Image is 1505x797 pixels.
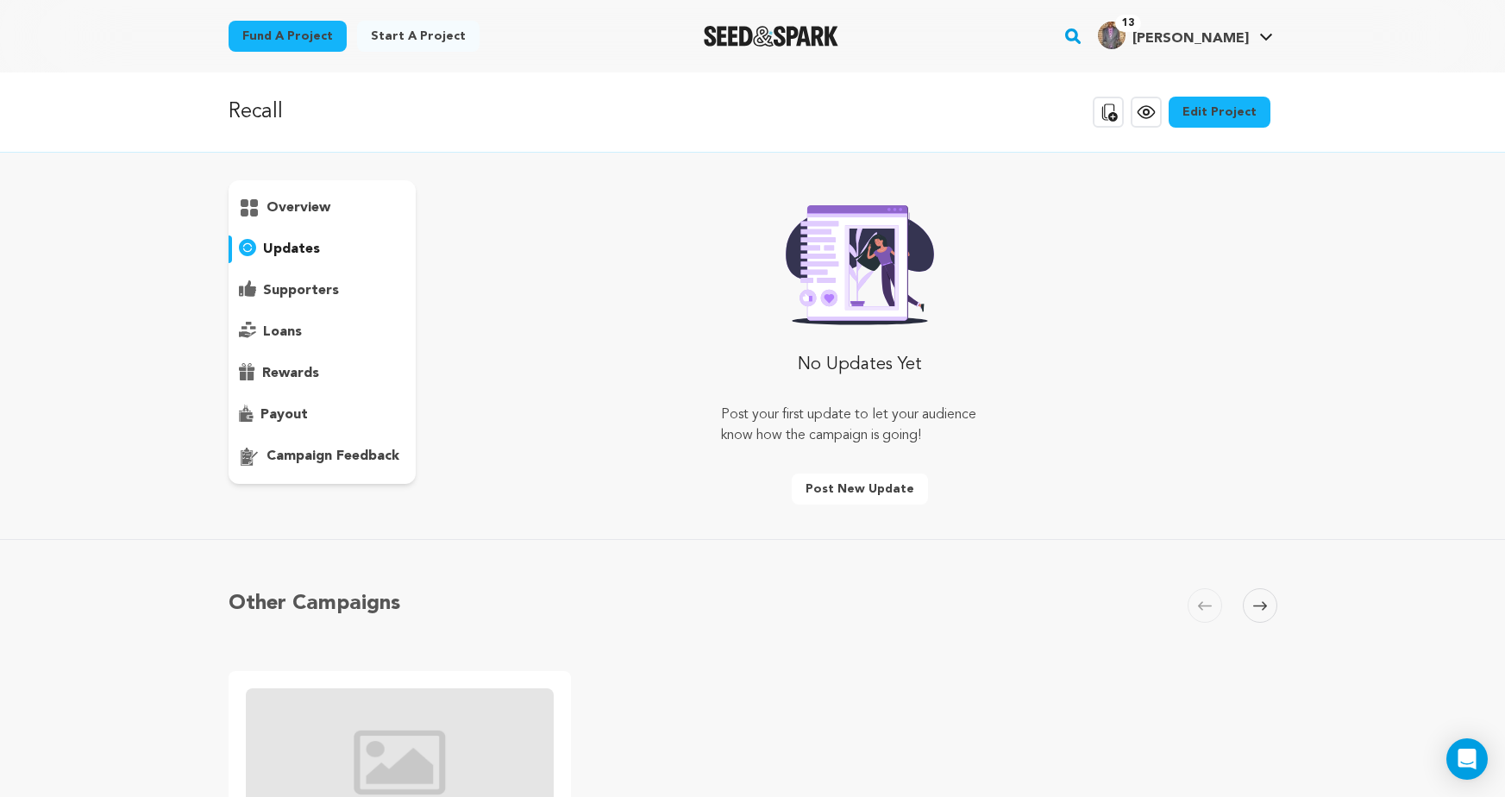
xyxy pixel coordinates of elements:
p: No Updates Yet [798,353,922,377]
a: Seed&Spark Homepage [704,26,839,47]
a: Start a project [357,21,480,52]
span: Jamie N.'s Profile [1094,18,1276,54]
span: [PERSON_NAME] [1132,32,1249,46]
p: payout [260,405,308,425]
h5: Other Campaigns [229,588,400,619]
p: Post your first update to let your audience know how the campaign is going! [721,405,999,446]
p: rewards [262,363,319,384]
a: Jamie N.'s Profile [1094,18,1276,49]
p: supporters [263,280,339,301]
button: updates [229,235,417,263]
div: Jamie N.'s Profile [1098,22,1249,49]
p: overview [267,198,330,218]
img: IMG_9823.jpg [1098,22,1126,49]
button: rewards [229,360,417,387]
button: campaign feedback [229,442,417,470]
button: overview [229,194,417,222]
p: loans [263,322,302,342]
button: loans [229,318,417,346]
img: Seed&Spark Logo Dark Mode [704,26,839,47]
a: Fund a project [229,21,347,52]
img: Seed&Spark Rafiki Image [772,194,948,325]
div: Open Intercom Messenger [1446,738,1488,780]
p: Recall [229,97,283,128]
span: 13 [1115,15,1141,32]
p: updates [263,239,320,260]
p: campaign feedback [267,446,399,467]
button: supporters [229,277,417,304]
button: payout [229,401,417,429]
a: Edit Project [1169,97,1270,128]
button: Post new update [792,474,928,505]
